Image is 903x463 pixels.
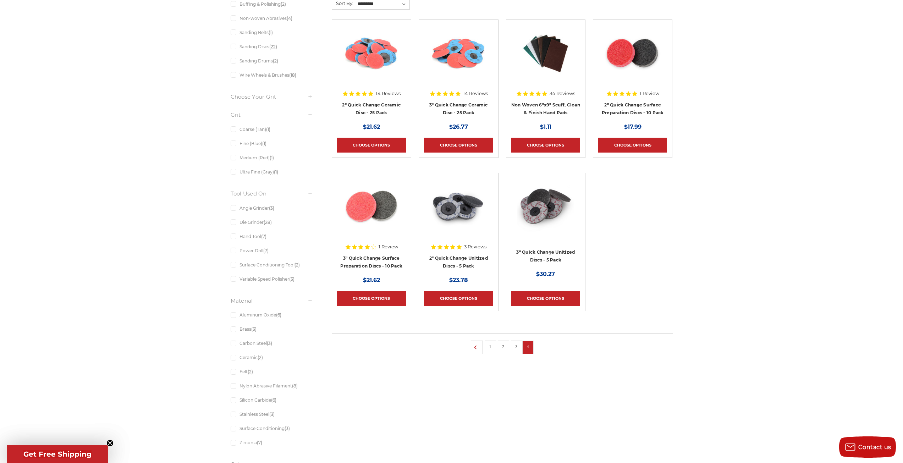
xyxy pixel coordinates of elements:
[511,25,580,94] a: Non Woven 6"x9" Scuff, Clean & Finish Hand Pads
[511,291,580,306] a: Choose Options
[363,277,380,283] span: $21.62
[340,255,402,269] a: 3" Quick Change Surface Preparation Discs - 10 Pack
[429,255,488,269] a: 2" Quick Change Unitized Discs - 5 Pack
[343,25,400,82] img: 2 inch quick change sanding disc Ceramic
[430,25,487,82] img: 3 inch ceramic roloc discs
[513,343,520,351] a: 3
[517,25,574,82] img: Non Woven 6"x9" Scuff, Clean & Finish Hand Pads
[602,102,664,116] a: 2" Quick Change Surface Preparation Discs - 10 Pack
[858,444,891,451] span: Contact us
[487,343,494,351] a: 1
[424,25,493,94] a: 3 inch ceramic roloc discs
[540,123,551,130] span: $1.11
[500,343,507,351] a: 2
[449,277,468,283] span: $23.78
[343,178,400,235] img: 3 inch surface preparation discs
[376,91,401,96] span: 14 Reviews
[640,91,659,96] span: 1 Review
[337,138,406,153] a: Choose Options
[363,123,380,130] span: $21.62
[7,445,108,463] div: Get Free ShippingClose teaser
[604,25,661,82] img: 2 inch surface preparation discs
[511,178,580,247] a: 3" Quick Change Unitized Discs - 5 Pack
[524,343,532,351] a: 4
[449,123,468,130] span: $26.77
[337,25,406,94] a: 2 inch quick change sanding disc Ceramic
[598,25,667,94] a: 2 inch surface preparation discs
[598,138,667,153] a: Choose Options
[839,436,896,458] button: Contact us
[624,123,642,130] span: $17.99
[463,91,488,96] span: 14 Reviews
[342,102,401,116] a: 2" Quick Change Ceramic Disc - 25 Pack
[550,91,575,96] span: 34 Reviews
[424,291,493,306] a: Choose Options
[379,244,398,249] span: 1 Review
[337,178,406,247] a: 3 inch surface preparation discs
[511,102,580,116] a: Non Woven 6"x9" Scuff, Clean & Finish Hand Pads
[424,138,493,153] a: Choose Options
[337,291,406,306] a: Choose Options
[429,102,488,116] a: 3" Quick Change Ceramic Disc - 25 Pack
[516,249,575,263] a: 3" Quick Change Unitized Discs - 5 Pack
[23,450,92,458] span: Get Free Shipping
[430,178,487,235] img: 2" Quick Change Unitized Discs - 5 Pack
[464,244,486,249] span: 3 Reviews
[511,138,580,153] a: Choose Options
[517,178,574,235] img: 3" Quick Change Unitized Discs - 5 Pack
[106,440,114,447] button: Close teaser
[536,271,555,277] span: $30.27
[424,178,493,247] a: 2" Quick Change Unitized Discs - 5 Pack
